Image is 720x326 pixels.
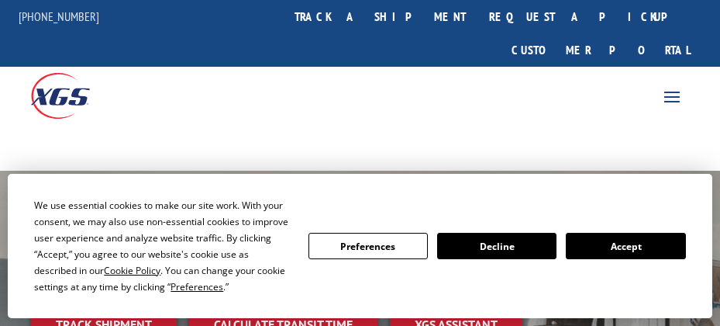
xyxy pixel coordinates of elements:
div: We use essential cookies to make our site work. With your consent, we may also use non-essential ... [34,197,289,295]
a: Customer Portal [500,33,701,67]
div: Cookie Consent Prompt [8,174,712,318]
a: [PHONE_NUMBER] [19,9,99,24]
button: Accept [566,233,685,259]
button: Preferences [308,233,428,259]
span: Preferences [171,280,223,293]
span: Cookie Policy [104,264,160,277]
button: Decline [437,233,556,259]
